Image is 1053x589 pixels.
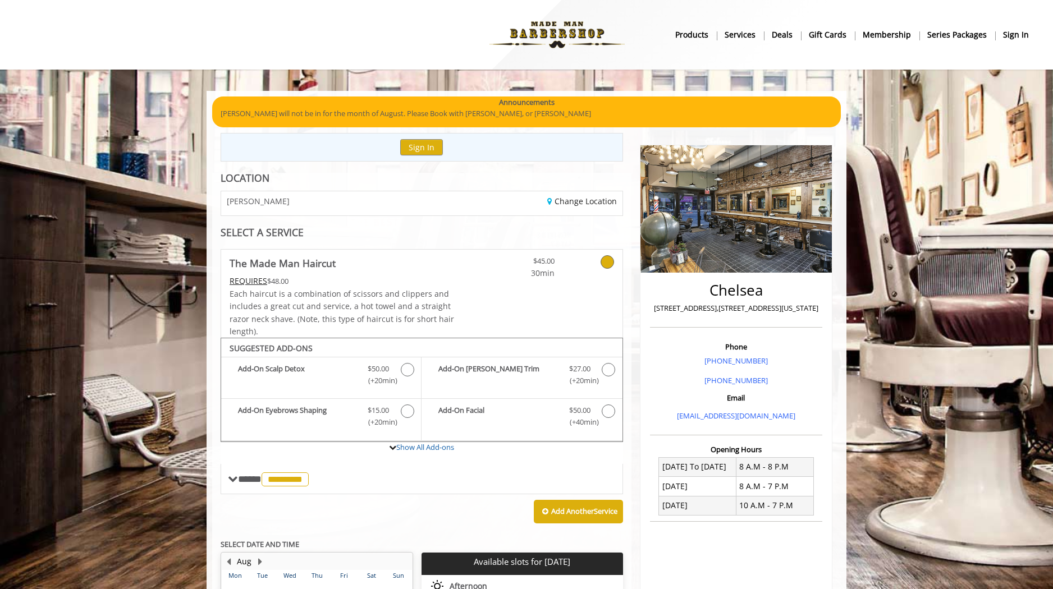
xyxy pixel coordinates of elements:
b: SELECT DATE AND TIME [221,539,299,549]
span: (+20min ) [362,375,395,386]
p: [STREET_ADDRESS],[STREET_ADDRESS][US_STATE] [653,302,819,314]
a: ServicesServices [717,26,764,43]
span: (+40min ) [563,416,596,428]
th: Mon [222,570,249,581]
b: sign in [1003,29,1029,41]
b: gift cards [809,29,846,41]
td: [DATE] [659,496,736,515]
th: Fri [331,570,358,581]
span: $27.00 [569,363,590,375]
a: Show All Add-ons [396,442,454,452]
label: Add-On Scalp Detox [227,363,415,389]
a: DealsDeals [764,26,801,43]
b: The Made Man Haircut [230,255,336,271]
button: Aug [237,555,251,568]
span: This service needs some Advance to be paid before we block your appointment [230,275,267,286]
td: [DATE] [659,477,736,496]
b: Deals [772,29,793,41]
span: $15.00 [368,404,389,416]
td: 10 A.M - 7 P.M [736,496,813,515]
a: $45.00 [488,250,555,279]
a: Change Location [547,196,617,206]
b: products [675,29,708,41]
label: Add-On Facial [427,404,616,431]
b: Add-On Facial [438,404,557,428]
b: Announcements [499,96,555,108]
a: sign insign in [995,26,1037,43]
b: LOCATION [221,171,269,185]
th: Sat [358,570,384,581]
span: 30min [488,267,555,279]
span: (+20min ) [563,375,596,386]
a: [PHONE_NUMBER] [704,356,768,366]
b: Services [725,29,756,41]
a: Productsproducts [667,26,717,43]
a: MembershipMembership [855,26,919,43]
b: Series packages [927,29,987,41]
a: [EMAIL_ADDRESS][DOMAIN_NAME] [677,411,795,421]
a: [PHONE_NUMBER] [704,375,768,385]
img: Made Man Barbershop logo [480,4,634,66]
div: SELECT A SERVICE [221,227,623,238]
h3: Email [653,394,819,402]
th: Thu [303,570,330,581]
b: Add-On Eyebrows Shaping [238,404,356,428]
b: Add-On [PERSON_NAME] Trim [438,363,557,386]
button: Add AnotherService [534,500,623,523]
a: Series packagesSeries packages [919,26,995,43]
td: 8 A.M - 8 P.M [736,457,813,476]
button: Sign In [400,139,443,155]
div: $48.00 [230,275,455,287]
span: [PERSON_NAME] [227,197,290,205]
span: Each haircut is a combination of scissors and clippers and includes a great cut and service, a ho... [230,288,454,337]
p: [PERSON_NAME] will not be in for the month of August. Please Book with [PERSON_NAME], or [PERSON_... [221,108,832,119]
label: Add-On Eyebrows Shaping [227,404,415,431]
h3: Phone [653,343,819,351]
h2: Chelsea [653,282,819,298]
b: SUGGESTED ADD-ONS [230,343,313,353]
button: Next Month [255,555,264,568]
div: The Made Man Haircut Add-onS [221,338,623,442]
b: Add-On Scalp Detox [238,363,356,386]
button: Previous Month [224,555,233,568]
th: Wed [276,570,303,581]
td: [DATE] To [DATE] [659,457,736,476]
th: Tue [249,570,276,581]
h3: Opening Hours [650,445,822,453]
a: Gift cardsgift cards [801,26,855,43]
label: Add-On Beard Trim [427,363,616,389]
span: (+20min ) [362,416,395,428]
span: $50.00 [569,404,590,416]
p: Available slots for [DATE] [426,557,618,567]
b: Add Another Service [551,506,617,516]
th: Sun [385,570,413,581]
b: Membership [863,29,911,41]
span: $50.00 [368,363,389,375]
td: 8 A.M - 7 P.M [736,477,813,496]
